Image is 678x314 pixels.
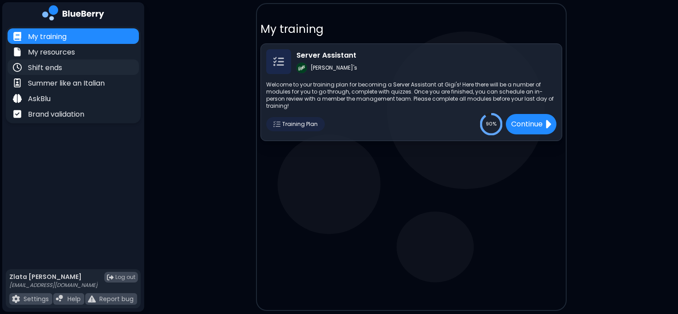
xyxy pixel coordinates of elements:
p: My training [28,31,67,42]
p: My resources [28,47,75,58]
img: file icon [544,118,551,131]
p: Report bug [99,295,134,303]
p: Continue [511,119,543,130]
img: file icon [13,32,22,41]
button: Continue [506,114,556,134]
img: file icon [88,295,96,303]
p: [EMAIL_ADDRESS][DOMAIN_NAME] [9,282,98,289]
text: 90% [486,120,497,127]
img: logout [107,274,114,281]
img: Training Plan [273,121,280,128]
p: My training [260,22,562,36]
p: Zlata [PERSON_NAME] [9,273,98,281]
p: Server Assistant [296,50,357,61]
img: file icon [13,47,22,56]
p: Brand validation [28,109,84,120]
img: file icon [13,78,22,87]
p: Settings [24,295,49,303]
p: Summer like an Italian [28,78,105,89]
img: company logo [42,5,104,24]
img: file icon [13,110,22,118]
p: AskBlu [28,94,51,104]
a: Continuefile icon [502,114,556,134]
img: file icon [13,63,22,72]
p: Welcome to your training plan for becoming a Server Assistant at Gigi's! Here there will be a num... [266,81,556,110]
p: Shift ends [28,63,62,73]
p: [PERSON_NAME]'s [311,64,357,71]
span: Log out [115,274,135,281]
img: Gigi's logo [296,63,307,73]
p: Help [67,295,81,303]
img: file icon [13,94,22,103]
img: Training Plan [273,56,284,67]
img: file icon [12,295,20,303]
img: file icon [56,295,64,303]
span: Training Plan [282,121,318,128]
